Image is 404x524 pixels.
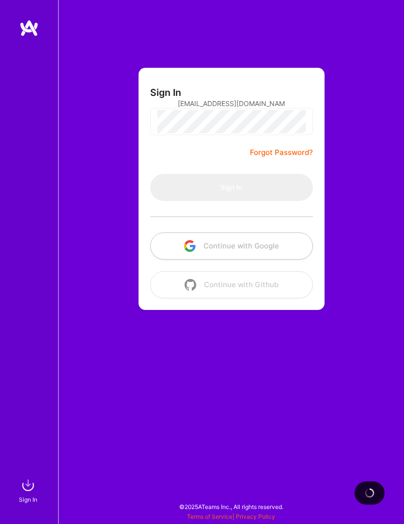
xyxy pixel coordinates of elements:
img: icon [185,279,196,291]
button: Sign In [150,174,313,201]
div: © 2025 ATeams Inc., All rights reserved. [58,495,404,519]
a: sign inSign In [20,476,38,505]
a: Forgot Password? [250,147,313,158]
img: icon [184,240,196,252]
img: sign in [18,476,38,495]
input: Email... [178,92,285,115]
h3: Sign In [150,87,181,99]
div: Sign In [19,495,37,505]
img: loading [365,488,374,498]
a: Privacy Policy [236,513,275,520]
a: Terms of Service [187,513,233,520]
span: | [187,513,275,520]
button: Continue with Google [150,232,313,260]
button: Continue with Github [150,271,313,298]
img: logo [19,19,39,37]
